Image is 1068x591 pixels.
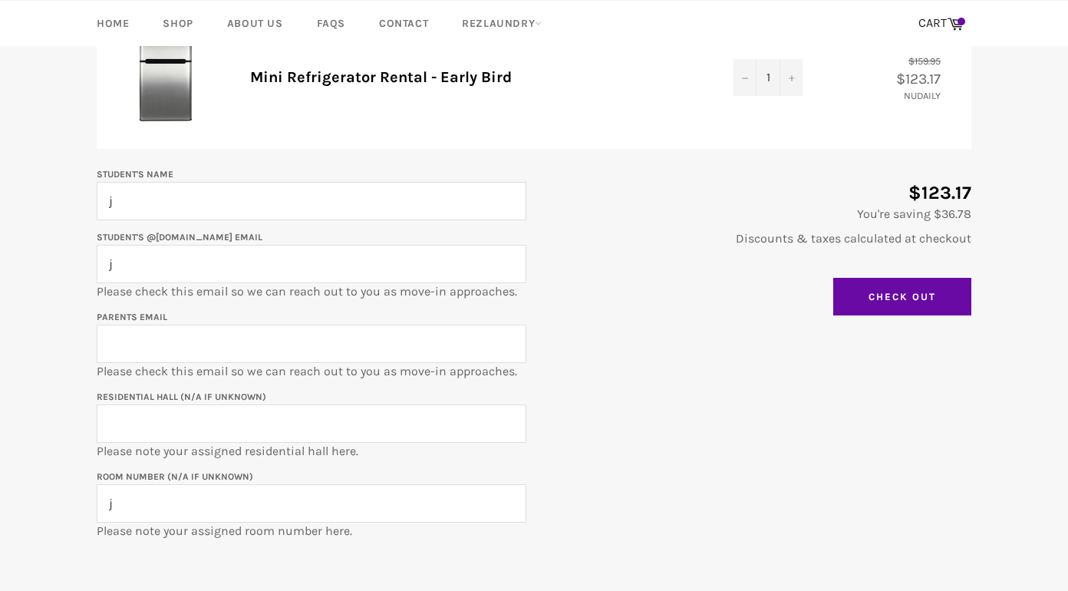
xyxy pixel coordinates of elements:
p: Please note your assigned residential hall here. [97,388,526,460]
a: About Us [212,1,298,46]
p: NUDAILY [833,89,956,103]
p: Please check this email so we can reach out to you as move-in approaches. [97,308,526,380]
s: $159.95 [908,55,941,67]
span: $123.17 [896,70,956,87]
a: Mini Refrigerator Rental - Early Bird [250,68,512,86]
a: Contact [364,1,443,46]
p: You're saving $36.78 [542,206,971,223]
img: Mini Refrigerator Rental - Early Bird [120,29,212,121]
a: CART [911,8,971,40]
p: Please note your assigned room number here. [97,467,526,540]
button: Increase quantity [780,59,803,96]
a: Shop [147,1,208,46]
label: Residential Hall (N/A if unknown) [97,391,266,402]
p: $123.17 [542,180,971,206]
a: RezLaundry [447,1,557,46]
label: Student's @[DOMAIN_NAME] email [97,232,262,243]
a: FAQs [302,1,361,46]
input: Check Out [833,278,971,316]
label: Room Number (N/A if unknown) [97,471,253,482]
label: Parents email [97,312,167,322]
p: Discounts & taxes calculated at checkout [542,230,971,247]
button: Decrease quantity [733,59,756,96]
p: Please check this email so we can reach out to you as move-in approaches. [97,228,526,300]
a: Home [81,1,144,46]
label: Student's Name [97,169,173,180]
